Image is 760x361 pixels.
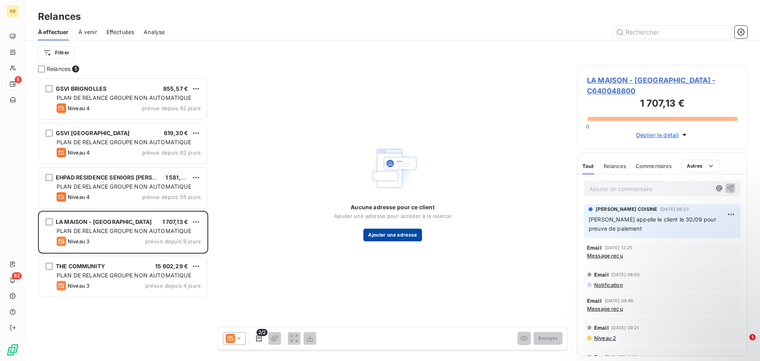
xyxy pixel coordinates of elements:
span: LA MAISON - [GEOGRAPHIC_DATA] [56,218,152,225]
iframe: Intercom notifications message [602,284,760,340]
img: Logo LeanPay [6,344,19,356]
span: 0 [586,123,589,130]
button: Déplier le détail [634,130,691,139]
span: Notification [593,282,623,288]
span: Email [587,244,602,251]
span: Déplier le détail [636,131,679,139]
span: 1 707,13 € [162,218,188,225]
span: [DATE] 12:25 [605,245,633,250]
span: 15 602,29 € [155,263,188,269]
h3: 1 707,13 € [587,96,737,112]
span: Niveau 3 [68,238,89,244]
div: grid [38,78,208,361]
span: Message reçu [587,306,623,312]
span: Relances [604,163,626,169]
span: prévue depuis 62 jours [142,105,201,111]
span: 619,30 € [164,130,188,136]
span: 1 581,65 € [165,174,194,181]
span: 82 [12,272,22,279]
span: Niveau 2 [593,335,616,341]
span: Relances [47,65,70,73]
span: prévue depuis 62 jours [142,149,201,156]
span: EHPAD RESIDENCE SENIORS [PERSON_NAME] [56,174,183,181]
span: [PERSON_NAME] COISINE [596,206,657,213]
span: [PERSON_NAME] appelle le client le 30/09 pour preuve de paiement [589,216,718,232]
span: Email [594,325,609,331]
iframe: Intercom live chat [733,334,752,353]
button: Ajouter une adresse [363,229,422,241]
span: 855,57 € [163,85,188,92]
span: 5 [15,76,22,83]
span: Commentaires [636,163,672,169]
span: [DATE] 08:50 [611,272,640,277]
button: Envoyer [534,332,562,345]
span: THE COMMUNITY [56,263,105,269]
span: À effectuer [38,28,69,36]
span: GSVI [GEOGRAPHIC_DATA] [56,130,129,136]
span: Ajouter une adresse pour accéder à la relance [334,213,451,219]
span: LA MAISON - [GEOGRAPHIC_DATA] - C640048800 [587,75,737,96]
span: Email [594,271,609,278]
span: GSVI BRIGNOLLES [56,85,106,92]
span: 1 [749,334,756,340]
span: prévue depuis 55 jours [142,194,201,200]
button: Filtrer [38,46,74,59]
span: PLAN DE RELANCE GROUPE NON AUTOMATIQUE [57,227,191,234]
span: Email [594,354,609,360]
span: PLAN DE RELANCE GROUPE NON AUTOMATIQUE [57,94,191,101]
span: Niveau 4 [68,105,90,111]
span: Message reçu [587,252,623,259]
span: Niveau 4 [68,194,90,200]
h3: Relances [38,10,81,24]
img: Empty state [367,143,418,194]
span: PLAN DE RELANCE GROUPE NON AUTOMATIQUE [57,139,191,145]
span: Tout [582,163,594,169]
span: prévue depuis 9 jours [145,238,201,244]
span: [DATE] 11:51 [611,355,638,359]
button: Autres [682,160,720,172]
span: 5 [72,65,79,73]
span: À venir [78,28,97,36]
span: Niveau 4 [68,149,90,156]
span: prévue depuis 4 jours [145,283,201,289]
span: [DATE] 09:27 [660,207,689,212]
span: Aucune adresse pour ce client [351,203,434,211]
div: AB [6,5,19,17]
span: Analyse [144,28,165,36]
span: PLAN DE RELANCE GROUPE NON AUTOMATIQUE [57,183,191,190]
span: Effectuées [106,28,135,36]
span: PLAN DE RELANCE GROUPE NON AUTOMATIQUE [57,272,191,279]
input: Rechercher [613,26,731,38]
span: 2/2 [256,329,268,336]
span: Niveau 3 [68,283,89,289]
span: Email [587,298,602,304]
